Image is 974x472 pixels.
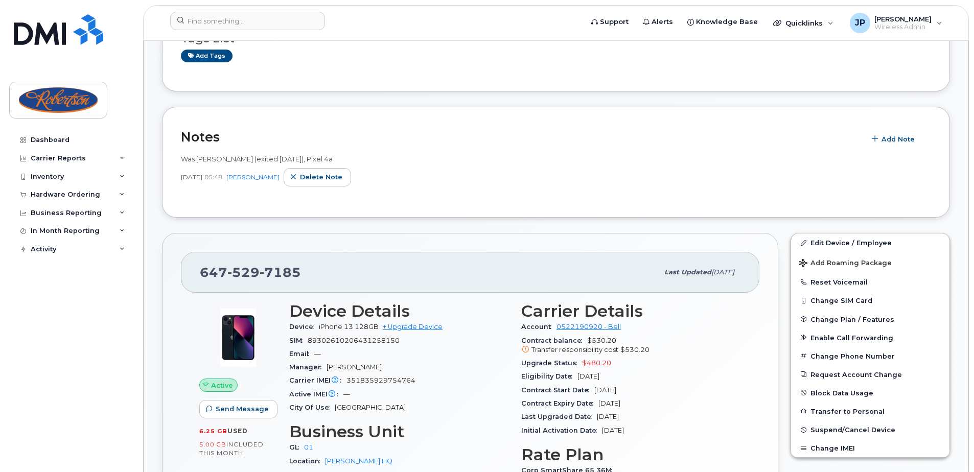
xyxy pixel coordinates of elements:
[594,386,616,394] span: [DATE]
[600,17,629,27] span: Support
[799,259,892,269] span: Add Roaming Package
[874,15,932,23] span: [PERSON_NAME]
[810,426,895,434] span: Suspend/Cancel Device
[680,12,765,32] a: Knowledge Base
[216,404,269,414] span: Send Message
[308,337,400,344] span: 89302610206431258150
[227,427,248,435] span: used
[211,381,233,390] span: Active
[319,323,379,331] span: iPhone 13 128GB
[785,19,823,27] span: Quicklinks
[170,12,325,30] input: Find something...
[531,346,618,353] span: Transfer responsibility cost
[855,17,865,29] span: JP
[791,439,949,457] button: Change IMEI
[521,386,594,394] span: Contract Start Date
[843,13,949,33] div: Jonathan Phu
[521,445,741,464] h3: Rate Plan
[766,13,841,33] div: Quicklinks
[521,413,597,420] span: Last Upgraded Date
[289,404,335,411] span: City Of Use
[791,310,949,328] button: Change Plan / Features
[289,390,343,398] span: Active IMEI
[199,440,264,457] span: included this month
[335,404,406,411] span: [GEOGRAPHIC_DATA]
[181,129,860,145] h2: Notes
[300,172,342,182] span: Delete note
[226,173,280,181] a: [PERSON_NAME]
[791,328,949,347] button: Enable Call Forwarding
[696,17,758,27] span: Knowledge Base
[327,363,382,371] span: [PERSON_NAME]
[227,265,260,280] span: 529
[791,291,949,310] button: Change SIM Card
[791,402,949,420] button: Transfer to Personal
[383,323,443,331] a: + Upgrade Device
[346,376,415,384] span: 351835929754764
[181,173,202,181] span: [DATE]
[521,399,598,407] span: Contract Expiry Date
[521,302,741,320] h3: Carrier Details
[521,337,587,344] span: Contract balance
[289,443,304,451] span: GL
[791,384,949,402] button: Block Data Usage
[289,337,308,344] span: SIM
[521,337,741,355] span: $530.20
[207,307,269,368] img: image20231002-3703462-1ig824h.jpeg
[521,323,556,331] span: Account
[791,252,949,273] button: Add Roaming Package
[791,347,949,365] button: Change Phone Number
[602,427,624,434] span: [DATE]
[598,399,620,407] span: [DATE]
[597,413,619,420] span: [DATE]
[199,400,277,418] button: Send Message
[181,50,233,62] a: Add tags
[204,173,222,181] span: 05:48
[620,346,650,353] span: $530.20
[810,334,893,341] span: Enable Call Forwarding
[791,420,949,439] button: Suspend/Cancel Device
[810,315,894,323] span: Change Plan / Features
[289,302,509,320] h3: Device Details
[289,323,319,331] span: Device
[577,372,599,380] span: [DATE]
[289,363,327,371] span: Manager
[652,17,673,27] span: Alerts
[304,443,313,451] a: 01
[556,323,621,331] a: 0522190920 - Bell
[325,457,392,465] a: [PERSON_NAME] HQ
[521,372,577,380] span: Eligibility Date
[521,427,602,434] span: Initial Activation Date
[199,428,227,435] span: 6.25 GB
[874,23,932,31] span: Wireless Admin
[181,32,931,45] h3: Tags List
[289,350,314,358] span: Email
[521,359,582,367] span: Upgrade Status
[181,155,333,163] span: Was [PERSON_NAME] (exited [DATE]), Pixel 4a
[289,422,509,441] h3: Business Unit
[289,376,346,384] span: Carrier IMEI
[882,134,915,144] span: Add Note
[284,168,351,186] button: Delete note
[260,265,301,280] span: 7185
[200,265,301,280] span: 647
[582,359,611,367] span: $480.20
[199,441,226,448] span: 5.00 GB
[584,12,636,32] a: Support
[343,390,350,398] span: —
[289,457,325,465] span: Location
[865,130,923,148] button: Add Note
[791,273,949,291] button: Reset Voicemail
[664,268,711,276] span: Last updated
[791,233,949,252] a: Edit Device / Employee
[711,268,734,276] span: [DATE]
[636,12,680,32] a: Alerts
[791,365,949,384] button: Request Account Change
[314,350,321,358] span: —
